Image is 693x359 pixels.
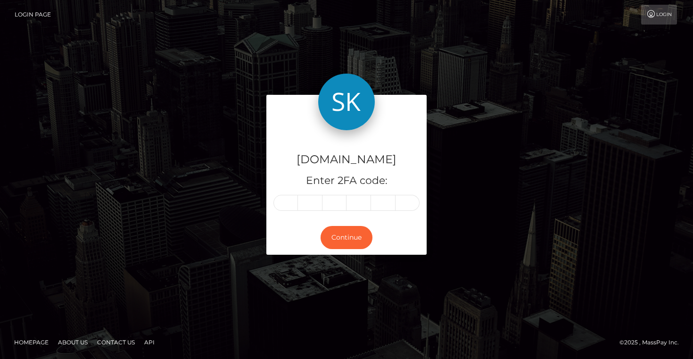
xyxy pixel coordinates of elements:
h5: Enter 2FA code: [273,174,420,188]
a: About Us [54,335,91,350]
h4: [DOMAIN_NAME] [273,151,420,168]
a: Login [641,5,677,25]
a: Homepage [10,335,52,350]
div: © 2025 , MassPay Inc. [619,337,686,348]
a: API [140,335,158,350]
a: Contact Us [93,335,139,350]
a: Login Page [15,5,51,25]
img: Skin.Land [318,74,375,130]
button: Continue [321,226,372,249]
